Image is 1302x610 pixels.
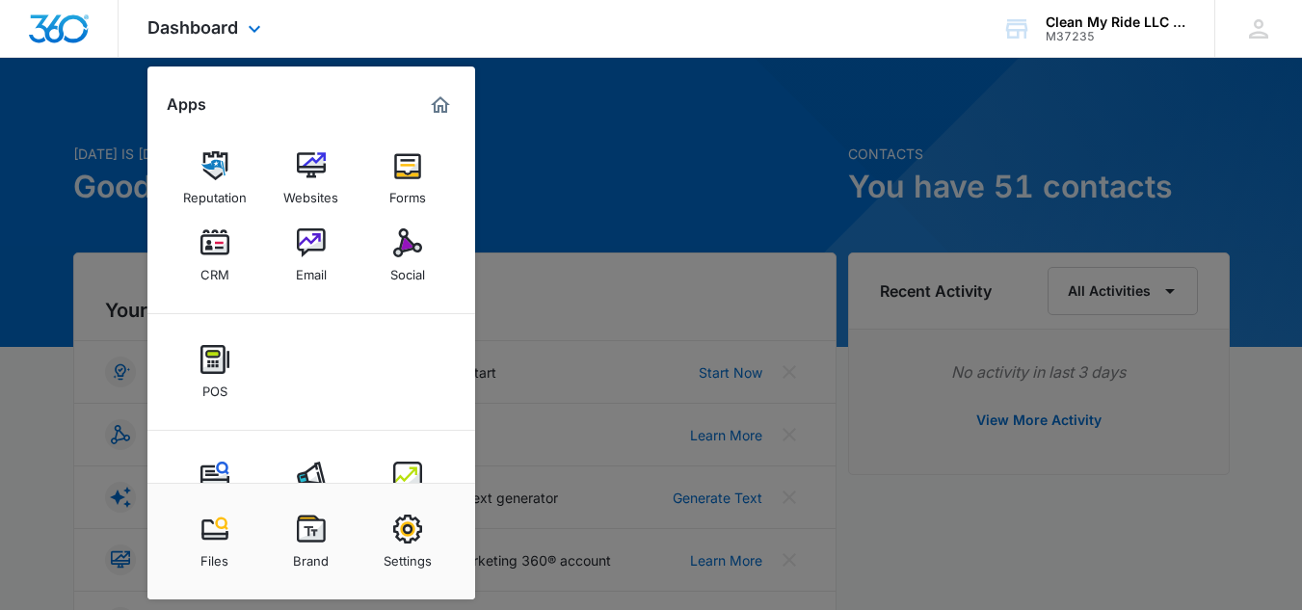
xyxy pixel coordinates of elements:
[200,544,228,569] div: Files
[293,544,329,569] div: Brand
[275,219,348,292] a: Email
[178,219,252,292] a: CRM
[283,180,338,205] div: Websites
[371,452,444,525] a: Intelligence
[389,180,426,205] div: Forms
[178,505,252,578] a: Files
[167,95,206,114] h2: Apps
[1046,14,1186,30] div: account name
[296,257,327,282] div: Email
[371,219,444,292] a: Social
[178,142,252,215] a: Reputation
[147,17,238,38] span: Dashboard
[371,142,444,215] a: Forms
[390,257,425,282] div: Social
[384,544,432,569] div: Settings
[425,90,456,120] a: Marketing 360® Dashboard
[371,505,444,578] a: Settings
[275,142,348,215] a: Websites
[183,180,247,205] div: Reputation
[275,505,348,578] a: Brand
[178,452,252,525] a: Content
[200,257,229,282] div: CRM
[275,452,348,525] a: Ads
[178,335,252,409] a: POS
[202,374,227,399] div: POS
[1046,30,1186,43] div: account id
